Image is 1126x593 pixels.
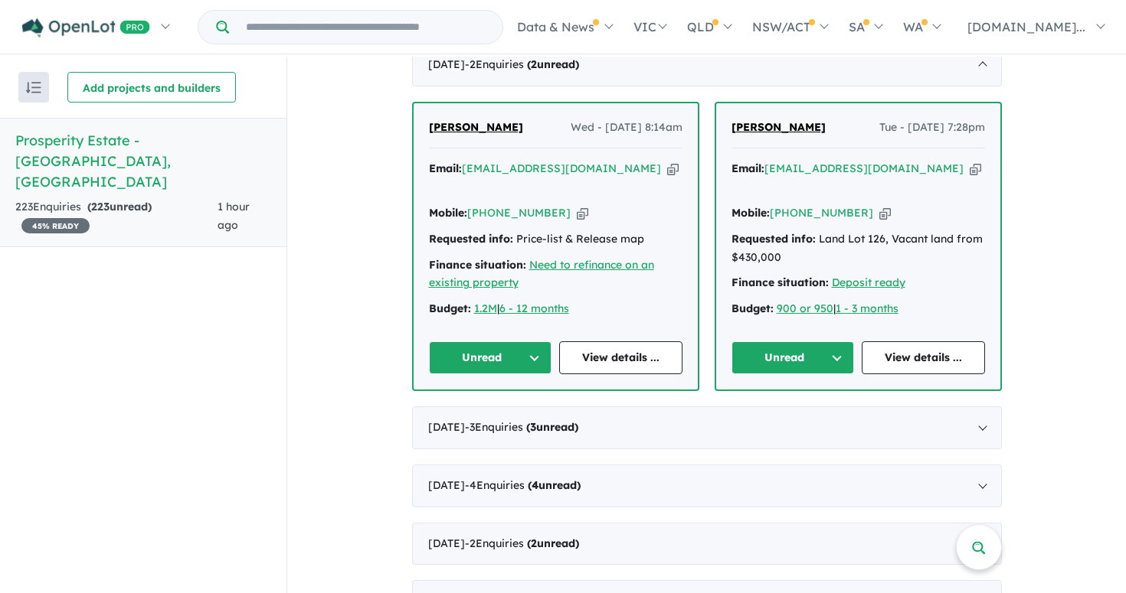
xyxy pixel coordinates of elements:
img: Openlot PRO Logo White [22,18,150,37]
button: Copy [667,161,679,177]
span: - 4 Enquir ies [465,478,581,492]
a: [PERSON_NAME] [732,119,826,137]
strong: Budget: [429,301,471,315]
a: [EMAIL_ADDRESS][DOMAIN_NAME] [462,161,661,175]
span: [DOMAIN_NAME]... [967,19,1085,34]
input: Try estate name, suburb, builder or developer [232,11,499,44]
span: 1 hour ago [218,200,250,232]
a: 900 or 950 [777,301,833,315]
span: - 2 Enquir ies [465,536,579,550]
button: Unread [732,341,855,374]
button: Copy [879,205,891,221]
strong: ( unread) [87,200,152,213]
strong: Requested info: [732,232,816,246]
strong: ( unread) [527,536,579,550]
a: [PHONE_NUMBER] [467,206,571,220]
h5: Prosperity Estate - [GEOGRAPHIC_DATA] , [GEOGRAPHIC_DATA] [15,130,271,192]
div: [DATE] [412,523,1002,565]
strong: ( unread) [527,57,579,71]
a: View details ... [862,341,985,374]
a: 1.2M [474,301,497,315]
div: [DATE] [412,406,1002,449]
a: View details ... [559,341,682,374]
button: Add projects and builders [67,72,236,103]
a: [PHONE_NUMBER] [770,206,873,220]
a: 6 - 12 months [499,301,569,315]
strong: ( unread) [526,420,578,434]
strong: Email: [429,161,462,175]
strong: Mobile: [429,206,467,220]
a: Need to refinance on an existing property [429,258,654,290]
a: 1 - 3 months [836,301,899,315]
div: 223 Enquir ies [15,198,218,235]
img: sort.svg [26,82,41,93]
span: 2 [531,57,537,71]
strong: Budget: [732,301,774,315]
strong: ( unread) [528,478,581,492]
span: - 2 Enquir ies [465,57,579,71]
span: 45 % READY [21,218,90,233]
a: Deposit ready [832,275,905,289]
div: Land Lot 126, Vacant land from $430,000 [732,230,985,267]
span: [PERSON_NAME] [429,120,523,134]
div: | [732,300,985,318]
strong: Mobile: [732,206,770,220]
button: Copy [970,161,981,177]
button: Unread [429,341,552,374]
span: [PERSON_NAME] [732,120,826,134]
span: Tue - [DATE] 7:28pm [879,119,985,137]
div: Price-list & Release map [429,230,682,249]
span: 2 [531,536,537,550]
span: - 3 Enquir ies [465,420,578,434]
strong: Email: [732,161,764,175]
span: 223 [91,200,110,213]
a: [EMAIL_ADDRESS][DOMAIN_NAME] [764,161,964,175]
span: Wed - [DATE] 8:14am [571,119,682,137]
button: Copy [577,205,588,221]
a: [PERSON_NAME] [429,119,523,137]
div: | [429,300,682,318]
span: 4 [532,478,538,492]
div: [DATE] [412,464,1002,507]
strong: Requested info: [429,232,513,246]
div: [DATE] [412,44,1002,86]
span: 3 [530,420,536,434]
strong: Finance situation: [429,258,526,272]
strong: Finance situation: [732,275,829,289]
